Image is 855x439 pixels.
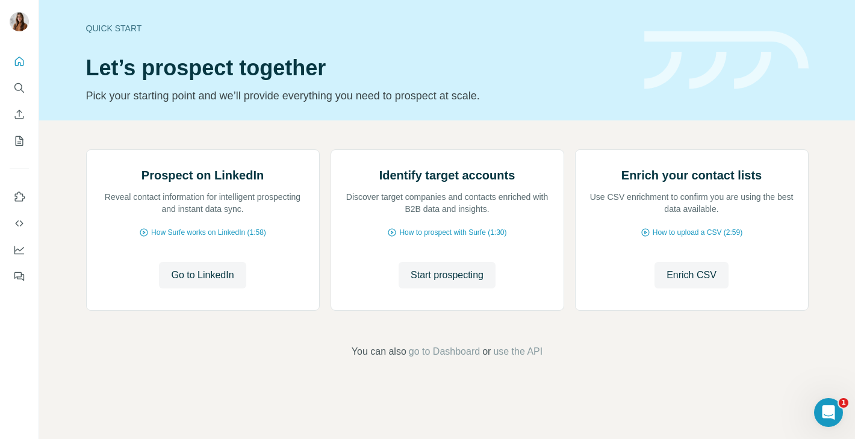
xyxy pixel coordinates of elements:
span: How Surfe works on LinkedIn (1:58) [151,227,266,238]
button: Dashboard [10,239,29,261]
button: Search [10,77,29,99]
button: use the API [493,344,543,359]
span: Go to LinkedIn [171,268,234,282]
div: Quick start [86,22,630,34]
h2: Prospect on LinkedIn [141,167,264,184]
h1: Let’s prospect together [86,56,630,80]
span: or [482,344,491,359]
iframe: Intercom live chat [814,398,843,427]
p: Pick your starting point and we’ll provide everything you need to prospect at scale. [86,87,630,104]
button: Use Surfe API [10,213,29,234]
button: go to Dashboard [409,344,480,359]
img: Avatar [10,12,29,31]
span: Start prospecting [411,268,483,282]
span: Enrich CSV [667,268,717,282]
h2: Enrich your contact lists [621,167,762,184]
p: Use CSV enrichment to confirm you are using the best data available. [588,191,796,215]
span: 1 [839,398,848,408]
span: How to prospect with Surfe (1:30) [399,227,506,238]
img: banner [644,31,809,90]
button: Go to LinkedIn [159,262,246,288]
span: How to upload a CSV (2:59) [653,227,742,238]
button: My lists [10,130,29,152]
p: Discover target companies and contacts enriched with B2B data and insights. [343,191,552,215]
button: Enrich CSV [654,262,729,288]
button: Start prospecting [399,262,496,288]
button: Feedback [10,266,29,287]
button: Quick start [10,51,29,72]
button: Use Surfe on LinkedIn [10,186,29,208]
button: Enrich CSV [10,104,29,125]
h2: Identify target accounts [379,167,515,184]
p: Reveal contact information for intelligent prospecting and instant data sync. [99,191,307,215]
span: You can also [352,344,406,359]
